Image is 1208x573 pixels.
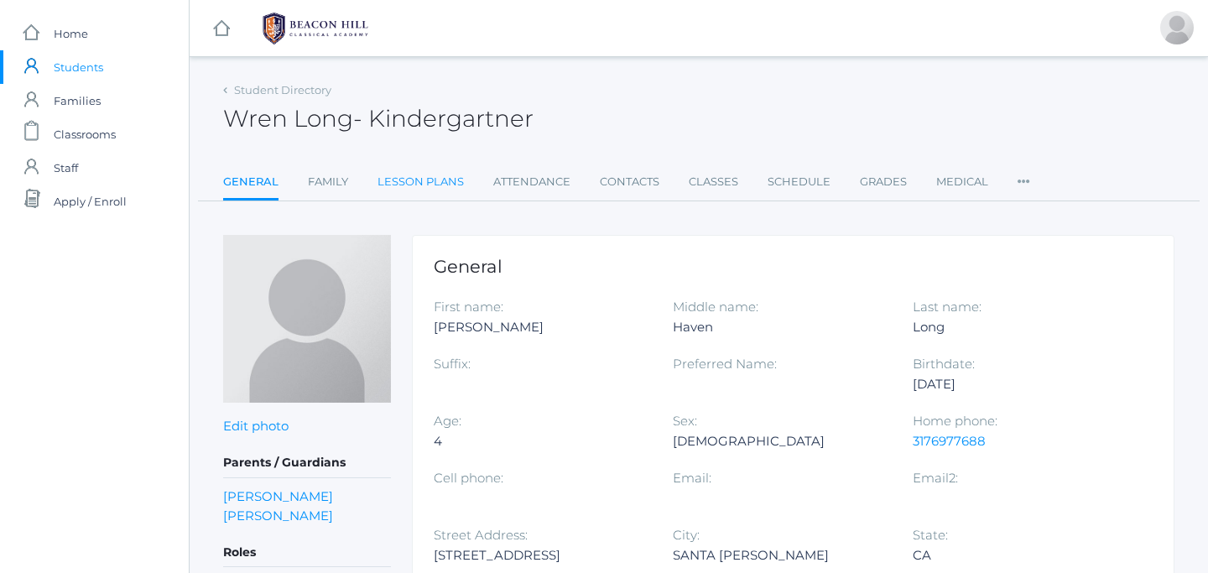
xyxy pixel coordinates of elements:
span: Apply / Enroll [54,185,127,218]
label: Sex: [673,413,697,429]
a: Contacts [600,165,659,199]
a: Lesson Plans [377,165,464,199]
label: Cell phone: [434,470,503,486]
a: Classes [689,165,738,199]
a: Family [308,165,348,199]
div: [STREET_ADDRESS] [434,545,648,565]
label: Home phone: [913,413,997,429]
span: Home [54,17,88,50]
span: - Kindergartner [353,104,534,133]
a: Schedule [768,165,830,199]
label: Age: [434,413,461,429]
span: Staff [54,151,78,185]
label: State: [913,527,948,543]
div: CA [913,545,1127,565]
div: [DATE] [913,374,1127,394]
label: Preferred Name: [673,356,777,372]
a: Grades [860,165,907,199]
div: 4 [434,431,648,451]
h1: General [434,257,1153,276]
a: [PERSON_NAME] [223,487,333,506]
label: Street Address: [434,527,528,543]
label: Suffix: [434,356,471,372]
label: City: [673,527,700,543]
label: Email2: [913,470,958,486]
div: Long [913,317,1127,337]
span: Classrooms [54,117,116,151]
h5: Parents / Guardians [223,449,391,477]
span: Students [54,50,103,84]
div: [PERSON_NAME] [434,317,648,337]
a: 3176977688 [913,433,986,449]
label: Last name: [913,299,981,315]
img: BHCALogos-05-308ed15e86a5a0abce9b8dd61676a3503ac9727e845dece92d48e8588c001991.png [253,8,378,49]
a: Edit photo [223,418,289,434]
div: SANTA [PERSON_NAME] [673,545,887,565]
h5: Roles [223,539,391,567]
a: Medical [936,165,988,199]
label: Middle name: [673,299,758,315]
a: Student Directory [234,83,331,96]
label: First name: [434,299,503,315]
div: Haven [673,317,887,337]
a: [PERSON_NAME] [223,506,333,525]
label: Email: [673,470,711,486]
div: Stephen Long [1160,11,1194,44]
img: Wren Long [223,235,391,403]
div: [DEMOGRAPHIC_DATA] [673,431,887,451]
span: Families [54,84,101,117]
label: Birthdate: [913,356,975,372]
a: General [223,165,279,201]
a: Attendance [493,165,570,199]
h2: Wren Long [223,106,534,132]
